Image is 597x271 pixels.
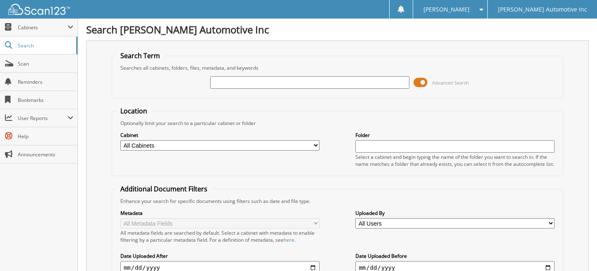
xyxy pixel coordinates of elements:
span: Reminders [18,78,73,85]
label: Date Uploaded Before [355,252,555,259]
h1: Search [PERSON_NAME] Automotive Inc [86,23,589,36]
iframe: Chat Widget [556,231,597,271]
span: Search [18,42,72,49]
legend: Additional Document Filters [116,184,212,193]
img: scan123-logo-white.svg [8,4,70,15]
div: Enhance your search for specific documents using filters such as date and file type. [116,198,559,205]
label: Uploaded By [355,210,555,217]
label: Cabinet [120,132,320,139]
span: [PERSON_NAME] Automotive Inc [498,7,587,12]
div: Optionally limit your search to a particular cabinet or folder [116,120,559,127]
span: [PERSON_NAME] [423,7,470,12]
span: Announcements [18,151,73,158]
span: User Reports [18,115,68,122]
span: Advanced Search [432,80,469,86]
legend: Search Term [116,51,164,60]
label: Date Uploaded After [120,252,320,259]
div: Select a cabinet and begin typing the name of the folder you want to search in. If the name match... [355,153,555,167]
div: Searches all cabinets, folders, files, metadata, and keywords [116,64,559,71]
div: All metadata fields are searched by default. Select a cabinet with metadata to enable filtering b... [120,229,320,243]
legend: Location [116,106,151,115]
a: here [284,236,294,243]
label: Folder [355,132,555,139]
span: Bookmarks [18,97,73,104]
span: Help [18,133,73,140]
label: Metadata [120,210,320,217]
span: Cabinets [18,24,68,31]
span: Scan [18,60,73,67]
